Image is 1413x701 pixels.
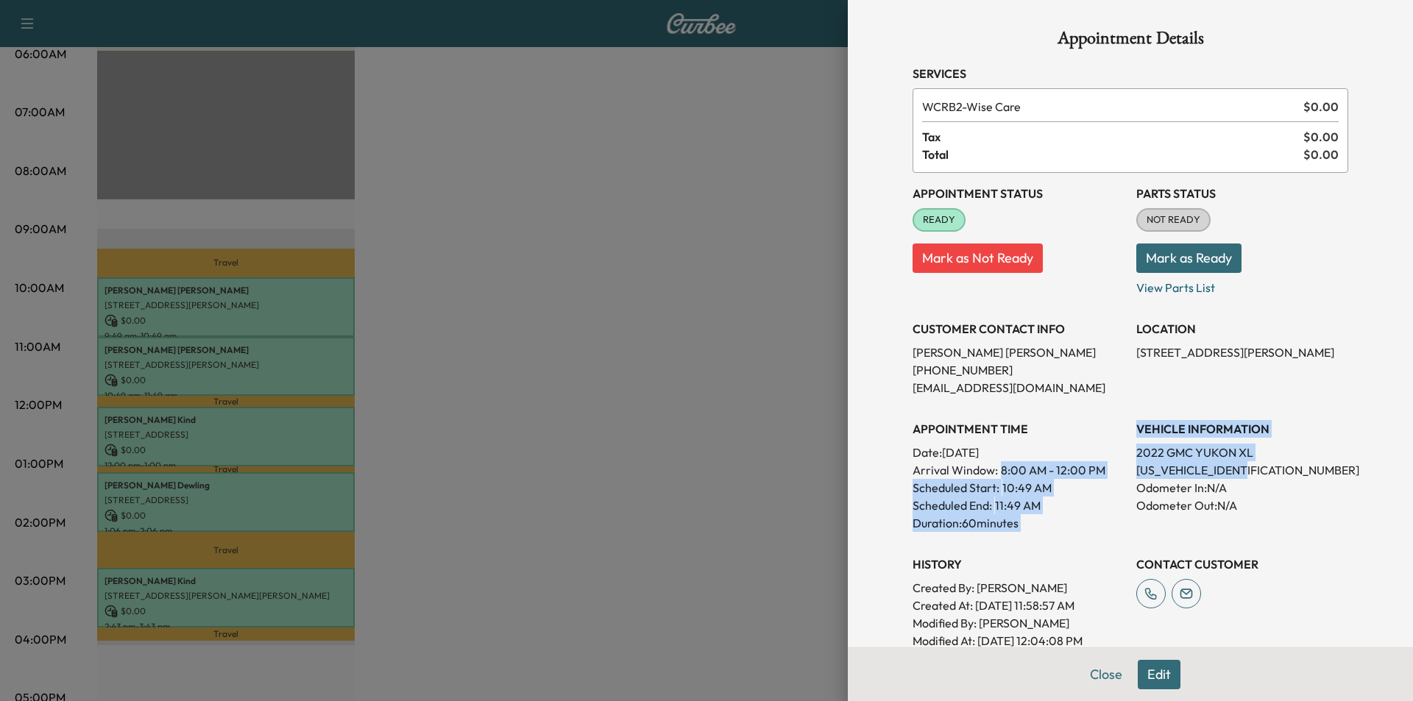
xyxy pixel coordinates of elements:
[913,379,1125,396] p: [EMAIL_ADDRESS][DOMAIN_NAME]
[913,461,1125,479] p: Arrival Window:
[913,361,1125,379] p: [PHONE_NUMBER]
[913,632,1125,650] p: Modified At : [DATE] 12:04:08 PM
[1303,128,1339,146] span: $ 0.00
[913,514,1125,532] p: Duration: 60 minutes
[913,29,1348,53] h1: Appointment Details
[1002,479,1052,497] p: 10:49 AM
[922,128,1303,146] span: Tax
[913,65,1348,82] h3: Services
[1138,213,1209,227] span: NOT READY
[1080,660,1132,689] button: Close
[913,444,1125,461] p: Date: [DATE]
[913,614,1125,632] p: Modified By : [PERSON_NAME]
[1136,273,1348,296] p: View Parts List
[913,497,992,514] p: Scheduled End:
[913,420,1125,438] h3: APPOINTMENT TIME
[1136,555,1348,573] h3: CONTACT CUSTOMER
[913,344,1125,361] p: [PERSON_NAME] [PERSON_NAME]
[1136,479,1348,497] p: Odometer In: N/A
[922,98,1297,115] span: Wise Care
[913,555,1125,573] h3: History
[913,479,999,497] p: Scheduled Start:
[1303,146,1339,163] span: $ 0.00
[913,185,1125,202] h3: Appointment Status
[1138,660,1180,689] button: Edit
[913,320,1125,338] h3: CUSTOMER CONTACT INFO
[995,497,1041,514] p: 11:49 AM
[1136,243,1242,273] button: Mark as Ready
[1136,461,1348,479] p: [US_VEHICLE_IDENTIFICATION_NUMBER]
[914,213,964,227] span: READY
[1136,185,1348,202] h3: Parts Status
[1136,420,1348,438] h3: VEHICLE INFORMATION
[1136,344,1348,361] p: [STREET_ADDRESS][PERSON_NAME]
[1001,461,1105,479] span: 8:00 AM - 12:00 PM
[922,146,1303,163] span: Total
[1136,320,1348,338] h3: LOCATION
[913,243,1043,273] button: Mark as Not Ready
[913,579,1125,597] p: Created By : [PERSON_NAME]
[1303,98,1339,115] span: $ 0.00
[913,597,1125,614] p: Created At : [DATE] 11:58:57 AM
[1136,444,1348,461] p: 2022 GMC YUKON XL
[1136,497,1348,514] p: Odometer Out: N/A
